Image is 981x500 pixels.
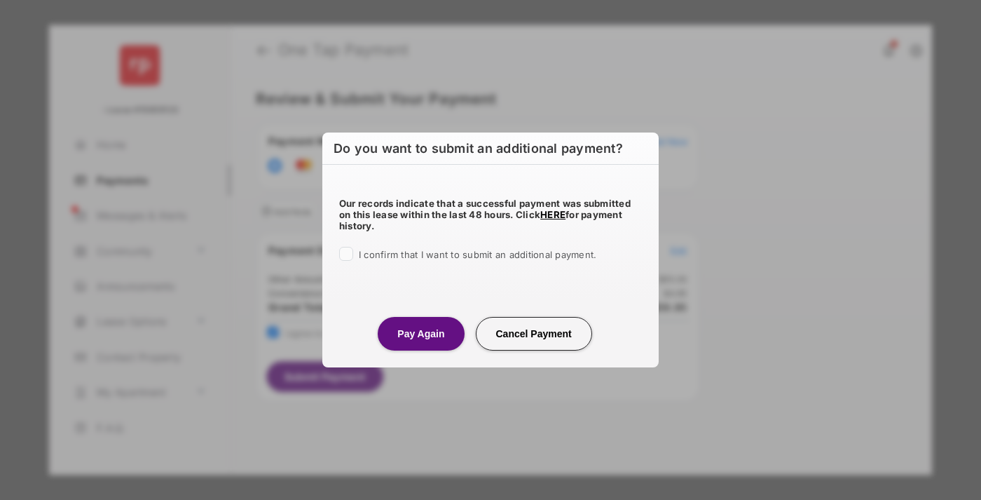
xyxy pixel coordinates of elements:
button: Pay Again [378,317,464,351]
h5: Our records indicate that a successful payment was submitted on this lease within the last 48 hou... [339,198,642,231]
h2: Do you want to submit an additional payment? [322,133,659,165]
a: HERE [540,209,565,220]
span: I confirm that I want to submit an additional payment. [359,249,596,260]
button: Cancel Payment [476,317,592,351]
